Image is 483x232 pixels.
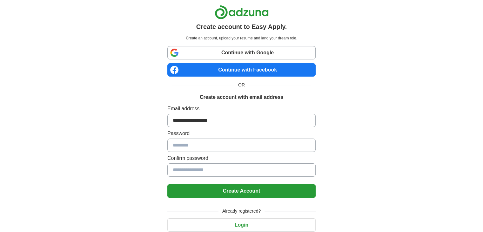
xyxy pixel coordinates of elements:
h1: Create account to Easy Apply. [196,22,287,31]
button: Create Account [167,184,316,198]
span: OR [234,82,249,88]
button: Login [167,218,316,232]
h1: Create account with email address [200,93,283,101]
label: Password [167,130,316,137]
a: Continue with Facebook [167,63,316,77]
p: Create an account, upload your resume and land your dream role. [169,35,314,41]
label: Email address [167,105,316,113]
label: Confirm password [167,154,316,162]
a: Continue with Google [167,46,316,59]
img: Adzuna logo [215,5,269,19]
span: Already registered? [218,208,265,215]
a: Login [167,222,316,228]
